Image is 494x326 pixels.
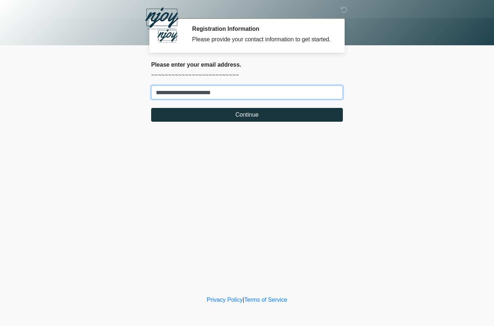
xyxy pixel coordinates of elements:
[151,71,343,80] p: ~~~~~~~~~~~~~~~~~~~~~~~~~~
[243,297,244,303] a: |
[144,5,180,32] img: NJOY Restored Health & Aesthetics Logo
[151,61,343,68] h2: Please enter your email address.
[207,297,243,303] a: Privacy Policy
[151,108,343,122] button: Continue
[192,35,332,44] div: Please provide your contact information to get started.
[244,297,287,303] a: Terms of Service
